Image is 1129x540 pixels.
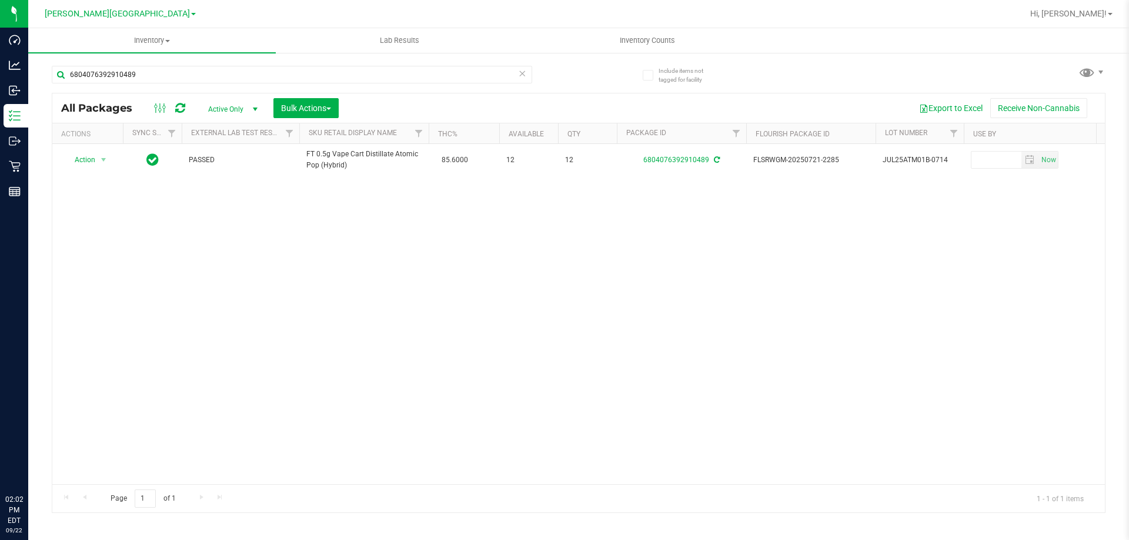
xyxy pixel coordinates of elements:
[565,155,610,166] span: 12
[727,123,746,143] a: Filter
[883,155,957,166] span: JUL25ATM01B-0714
[409,123,429,143] a: Filter
[1038,152,1058,169] span: Set Current date
[9,85,21,96] inline-svg: Inbound
[276,28,523,53] a: Lab Results
[973,130,996,138] a: Use By
[45,9,190,19] span: [PERSON_NAME][GEOGRAPHIC_DATA]
[9,59,21,71] inline-svg: Analytics
[1027,489,1093,507] span: 1 - 1 of 1 items
[189,155,292,166] span: PASSED
[135,489,156,508] input: 1
[438,130,457,138] a: THC%
[990,98,1087,118] button: Receive Non-Cannabis
[306,149,422,171] span: FT 0.5g Vape Cart Distillate Atomic Pop (Hybrid)
[309,129,397,137] a: Sku Retail Display Name
[518,66,526,81] span: Clear
[506,155,551,166] span: 12
[9,110,21,122] inline-svg: Inventory
[885,129,927,137] a: Lot Number
[9,186,21,197] inline-svg: Reports
[28,35,276,46] span: Inventory
[5,494,23,526] p: 02:02 PM EDT
[101,489,185,508] span: Page of 1
[273,98,339,118] button: Bulk Actions
[436,152,474,169] span: 85.6000
[191,129,283,137] a: External Lab Test Result
[1021,152,1038,168] span: select
[911,98,990,118] button: Export to Excel
[643,156,709,164] a: 6804076392910489
[61,130,118,138] div: Actions
[364,35,435,46] span: Lab Results
[626,129,666,137] a: Package ID
[96,152,111,168] span: select
[52,66,532,83] input: Search Package ID, Item Name, SKU, Lot or Part Number...
[162,123,182,143] a: Filter
[523,28,771,53] a: Inventory Counts
[756,130,830,138] a: Flourish Package ID
[64,152,96,168] span: Action
[132,129,178,137] a: Sync Status
[9,135,21,147] inline-svg: Outbound
[753,155,869,166] span: FLSRWGM-20250721-2285
[9,34,21,46] inline-svg: Dashboard
[604,35,691,46] span: Inventory Counts
[712,156,720,164] span: Sync from Compliance System
[146,152,159,168] span: In Sync
[567,130,580,138] a: Qty
[61,102,144,115] span: All Packages
[509,130,544,138] a: Available
[281,103,331,113] span: Bulk Actions
[5,526,23,535] p: 09/22
[12,446,47,481] iframe: Resource center
[659,66,717,84] span: Include items not tagged for facility
[28,28,276,53] a: Inventory
[1030,9,1107,18] span: Hi, [PERSON_NAME]!
[9,160,21,172] inline-svg: Retail
[1038,152,1058,168] span: select
[280,123,299,143] a: Filter
[944,123,964,143] a: Filter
